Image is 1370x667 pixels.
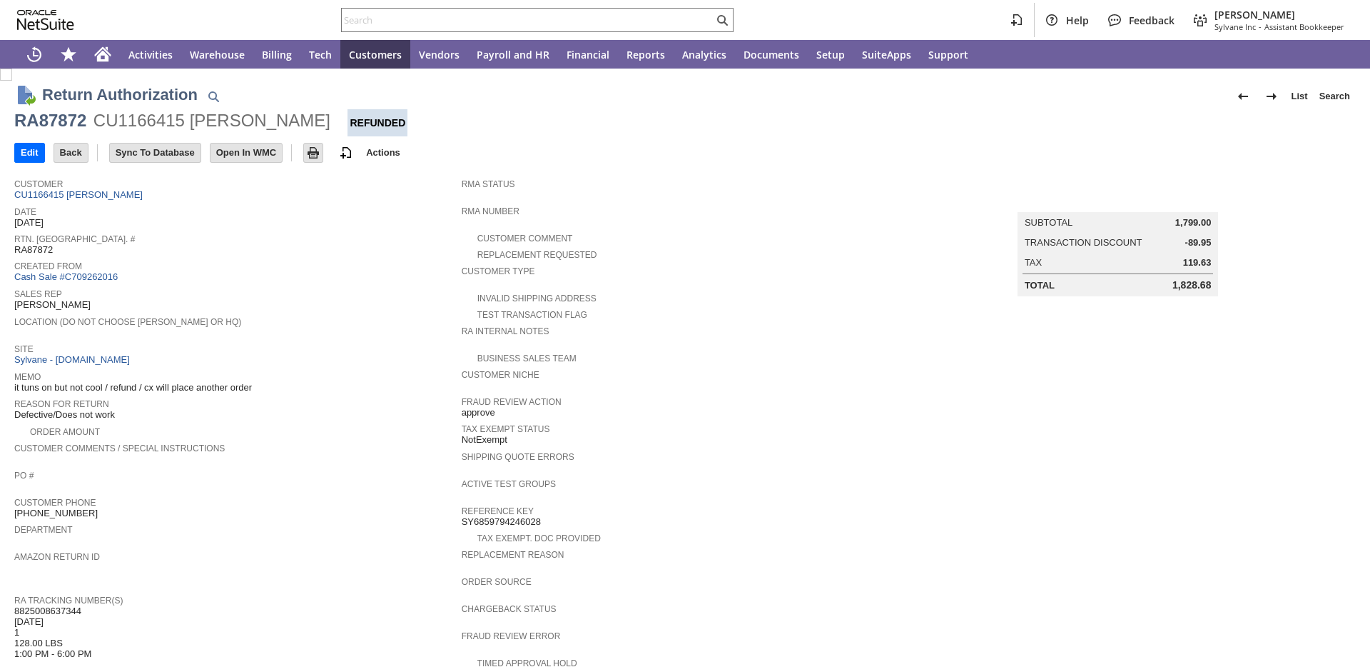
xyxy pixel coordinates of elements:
caption: Summary [1018,189,1219,212]
a: Customer Phone [14,498,96,508]
span: 8825008637344 [DATE] 1 128.00 LBS 1:00 PM - 6:00 PM [14,606,91,660]
span: Support [928,48,968,61]
a: Amazon Return ID [14,552,100,562]
span: [PERSON_NAME] [14,299,91,311]
svg: Shortcuts [60,46,77,63]
a: Setup [808,40,853,69]
a: Customers [340,40,410,69]
span: NotExempt [462,434,507,446]
a: Tax [1025,257,1042,268]
svg: Recent Records [26,46,43,63]
span: Activities [128,48,173,61]
span: Vendors [419,48,460,61]
span: 1,799.00 [1175,217,1212,229]
img: Quick Find [205,88,222,105]
span: [PERSON_NAME] [1214,8,1344,21]
a: Total [1025,280,1055,291]
span: Financial [567,48,609,61]
span: Assistant Bookkeeper [1264,21,1344,32]
a: Sales Rep [14,289,62,299]
a: Financial [558,40,618,69]
a: Chargeback Status [462,604,557,614]
a: Created From [14,261,82,271]
a: Recent Records [17,40,51,69]
a: Fraud Review Action [462,397,562,407]
a: Order Amount [30,427,100,437]
img: Next [1263,88,1280,105]
a: Rtn. [GEOGRAPHIC_DATA]. # [14,234,135,244]
a: Transaction Discount [1025,237,1142,248]
input: Print [304,144,323,162]
div: RA87872 [14,109,86,132]
a: Customer [14,179,63,189]
input: Back [54,144,88,162]
span: it tuns on but not cool / refund / cx will place another order [14,382,252,393]
input: Open In WMC [210,144,283,162]
a: Reports [618,40,674,69]
a: Actions [360,147,406,158]
input: Search [342,11,714,29]
span: [DATE] [14,217,44,229]
span: -89.95 [1185,237,1212,249]
a: Analytics [674,40,735,69]
a: Fraud Review Error [462,631,561,641]
a: Invalid Shipping Address [477,294,597,304]
span: Warehouse [190,48,245,61]
span: SuiteApps [862,48,911,61]
a: Location (Do Not Choose [PERSON_NAME] or HQ) [14,317,241,327]
a: Customer Comments / Special Instructions [14,443,225,453]
span: Reports [626,48,665,61]
a: RA Tracking Number(s) [14,596,123,606]
img: Print [305,144,322,161]
img: Previous [1234,88,1252,105]
a: Test Transaction Flag [477,310,587,320]
span: Help [1066,14,1089,27]
span: Billing [262,48,292,61]
a: Shipping Quote Errors [462,452,574,462]
a: Billing [253,40,300,69]
div: Refunded [347,109,407,136]
svg: Search [714,11,731,29]
div: Shortcuts [51,40,86,69]
a: Order Source [462,577,532,587]
a: Documents [735,40,808,69]
input: Edit [15,144,44,162]
span: Analytics [682,48,726,61]
a: CU1166415 [PERSON_NAME] [14,189,146,200]
span: Documents [744,48,799,61]
a: Vendors [410,40,468,69]
a: Customer Type [462,266,535,276]
span: 1,828.68 [1172,279,1212,291]
a: SuiteApps [853,40,920,69]
span: [PHONE_NUMBER] [14,508,98,519]
span: - [1259,21,1262,32]
a: Replacement reason [462,550,564,560]
a: Sylvane - [DOMAIN_NAME] [14,354,133,365]
span: Tech [309,48,332,61]
a: Home [86,40,120,69]
a: Customer Niche [462,370,539,380]
a: Tax Exempt. Doc Provided [477,533,601,543]
h1: Return Authorization [42,83,198,106]
span: Setup [816,48,845,61]
a: List [1286,85,1314,108]
img: add-record.svg [338,144,355,161]
a: Date [14,207,36,217]
a: Tax Exempt Status [462,424,550,434]
a: Business Sales Team [477,353,577,363]
a: Customer Comment [477,234,573,244]
svg: logo [17,10,74,30]
a: Memo [14,372,41,382]
span: Defective/Does not work [14,409,115,421]
a: Activities [120,40,181,69]
a: RMA Status [462,179,515,189]
a: Subtotal [1025,217,1072,228]
span: Sylvane Inc [1214,21,1256,32]
a: PO # [14,471,34,481]
span: Feedback [1129,14,1174,27]
span: SY6859794246028 [462,516,541,528]
a: Reference Key [462,506,534,516]
a: Tech [300,40,340,69]
a: Active Test Groups [462,479,556,489]
a: Search [1314,85,1356,108]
